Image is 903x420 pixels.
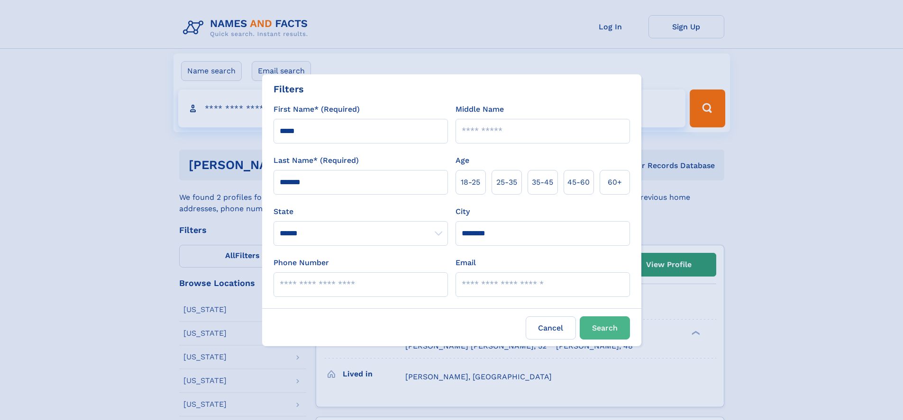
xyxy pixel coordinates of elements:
button: Search [580,316,630,340]
span: 60+ [608,177,622,188]
span: 18‑25 [461,177,480,188]
label: Last Name* (Required) [274,155,359,166]
label: First Name* (Required) [274,104,360,115]
span: 35‑45 [532,177,553,188]
label: Cancel [526,316,576,340]
label: Phone Number [274,257,329,268]
div: Filters [274,82,304,96]
label: Email [456,257,476,268]
label: City [456,206,470,217]
label: Age [456,155,469,166]
span: 25‑35 [496,177,517,188]
label: Middle Name [456,104,504,115]
label: State [274,206,448,217]
span: 45‑60 [567,177,590,188]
